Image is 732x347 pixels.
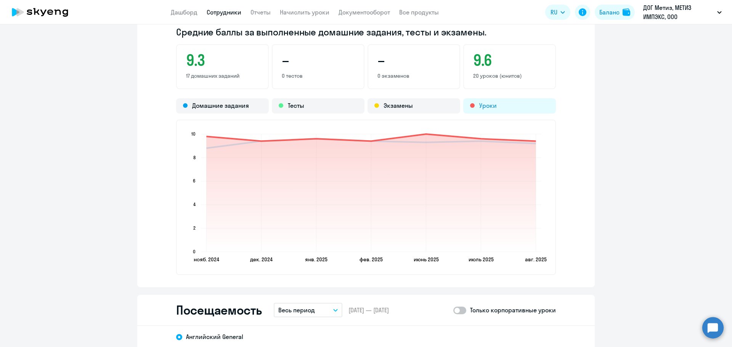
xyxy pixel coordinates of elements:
[360,256,383,263] text: фев. 2025
[463,98,556,114] div: Уроки
[595,5,635,20] button: Балансbalance
[470,305,556,315] p: Только корпоративные уроки
[305,256,327,263] text: янв. 2025
[193,178,196,184] text: 6
[176,26,556,38] h2: Средние баллы за выполненные домашние задания, тесты и экзамены.
[193,201,196,207] text: 4
[250,256,273,263] text: дек. 2024
[599,8,620,17] div: Баланс
[551,8,557,17] span: RU
[377,51,450,69] h3: –
[545,5,570,20] button: RU
[193,155,196,160] text: 8
[339,8,390,16] a: Документооборот
[643,3,714,21] p: ДОГ Метиз, МЕТИЗ ИМПЭКС, ООО
[414,256,439,263] text: июнь 2025
[469,256,494,263] text: июль 2025
[193,249,196,254] text: 0
[473,51,546,69] h3: 9.6
[250,8,271,16] a: Отчеты
[473,72,546,79] p: 20 уроков (юнитов)
[282,72,355,79] p: 0 тестов
[176,302,262,318] h2: Посещаемость
[272,98,364,114] div: Тесты
[176,98,269,114] div: Домашние задания
[193,225,196,231] text: 2
[191,131,196,137] text: 10
[368,98,460,114] div: Экзамены
[171,8,197,16] a: Дашборд
[282,51,355,69] h3: –
[348,306,389,314] span: [DATE] — [DATE]
[280,8,329,16] a: Начислить уроки
[623,8,630,16] img: balance
[186,72,259,79] p: 17 домашних заданий
[186,333,243,341] span: Английский General
[377,72,450,79] p: 0 экзаменов
[274,303,342,317] button: Весь период
[399,8,439,16] a: Все продукты
[278,305,315,315] p: Весь период
[186,51,259,69] h3: 9.3
[207,8,241,16] a: Сотрудники
[194,256,219,263] text: нояб. 2024
[525,256,547,263] text: авг. 2025
[639,3,726,21] button: ДОГ Метиз, МЕТИЗ ИМПЭКС, ООО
